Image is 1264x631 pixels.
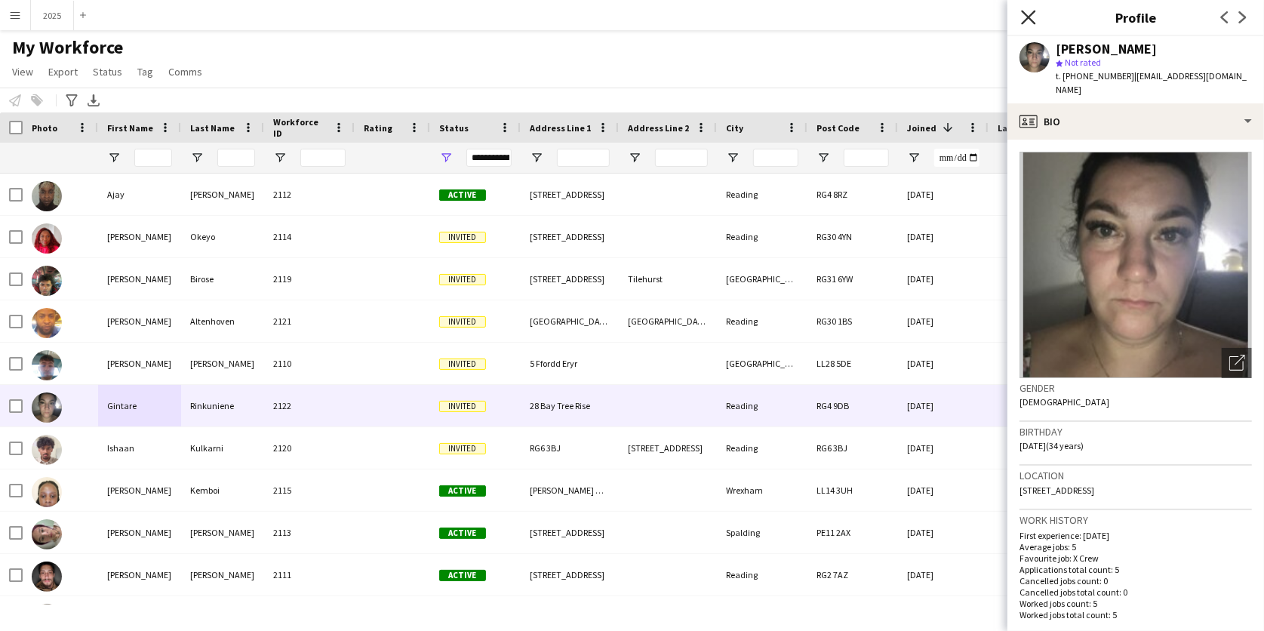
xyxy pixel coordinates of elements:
[264,343,355,384] div: 2110
[273,151,287,165] button: Open Filter Menu
[439,151,453,165] button: Open Filter Menu
[898,385,989,426] div: [DATE]
[619,427,717,469] div: [STREET_ADDRESS]
[1020,586,1252,598] p: Cancelled jobs total count: 0
[181,258,264,300] div: Birose
[717,300,807,342] div: Reading
[807,512,898,553] div: PE11 2AX
[898,554,989,596] div: [DATE]
[98,512,181,553] div: [PERSON_NAME]
[1020,381,1252,395] h3: Gender
[439,232,486,243] span: Invited
[32,519,62,549] img: Jena-Lee Evans
[717,427,807,469] div: Reading
[107,151,121,165] button: Open Filter Menu
[63,91,81,109] app-action-btn: Advanced filters
[807,300,898,342] div: RG30 1BS
[48,65,78,78] span: Export
[1007,8,1264,27] h3: Profile
[98,300,181,342] div: [PERSON_NAME]
[726,122,743,134] span: City
[521,343,619,384] div: 5 Ffordd Eryr
[181,385,264,426] div: Rinkuniene
[1020,530,1252,541] p: First experience: [DATE]
[521,300,619,342] div: [GEOGRAPHIC_DATA]
[32,392,62,423] img: Gintare Rinkuniene
[807,469,898,511] div: LL14 3UH
[521,512,619,553] div: [STREET_ADDRESS]
[807,258,898,300] div: RG31 6YW
[134,149,172,167] input: First Name Filter Input
[439,189,486,201] span: Active
[107,122,153,134] span: First Name
[1020,152,1252,378] img: Crew avatar or photo
[32,122,57,134] span: Photo
[439,443,486,454] span: Invited
[898,216,989,257] div: [DATE]
[1020,598,1252,609] p: Worked jobs count: 5
[32,477,62,507] img: Jackline Kemboi
[85,91,103,109] app-action-btn: Export XLSX
[264,258,355,300] div: 2119
[32,435,62,465] img: Ishaan Kulkarni
[439,528,486,539] span: Active
[753,149,798,167] input: City Filter Input
[98,385,181,426] div: Gintare
[1065,57,1101,68] span: Not rated
[1020,541,1252,553] p: Average jobs: 5
[898,469,989,511] div: [DATE]
[530,151,543,165] button: Open Filter Menu
[32,308,62,338] img: Douglas Altenhoven
[32,562,62,592] img: Kyle Bennett
[717,258,807,300] div: [GEOGRAPHIC_DATA]
[181,216,264,257] div: Okeyo
[898,300,989,342] div: [DATE]
[934,149,980,167] input: Joined Filter Input
[844,149,889,167] input: Post Code Filter Input
[12,65,33,78] span: View
[717,385,807,426] div: Reading
[264,216,355,257] div: 2114
[907,122,936,134] span: Joined
[717,512,807,553] div: Spalding
[439,274,486,285] span: Invited
[131,62,159,82] a: Tag
[717,469,807,511] div: Wrexham
[190,151,204,165] button: Open Filter Menu
[521,554,619,596] div: [STREET_ADDRESS]
[628,151,641,165] button: Open Filter Menu
[717,216,807,257] div: Reading
[364,122,392,134] span: Rating
[264,174,355,215] div: 2112
[1056,70,1247,95] span: | [EMAIL_ADDRESS][DOMAIN_NAME]
[162,62,208,82] a: Comms
[521,258,619,300] div: [STREET_ADDRESS]
[264,385,355,426] div: 2122
[807,174,898,215] div: RG4 8RZ
[1020,609,1252,620] p: Worked jobs total count: 5
[717,343,807,384] div: [GEOGRAPHIC_DATA]
[521,427,619,469] div: RG6 3BJ
[98,427,181,469] div: Ishaan
[439,359,486,370] span: Invited
[264,512,355,553] div: 2113
[557,149,610,167] input: Address Line 1 Filter Input
[32,223,62,254] img: Caroline Okeyo
[1020,564,1252,575] p: Applications total count: 5
[98,343,181,384] div: [PERSON_NAME]
[1020,469,1252,482] h3: Location
[807,216,898,257] div: RG30 4YN
[726,151,740,165] button: Open Filter Menu
[1020,575,1252,586] p: Cancelled jobs count: 0
[717,554,807,596] div: Reading
[32,350,62,380] img: Frankie Farr
[98,258,181,300] div: [PERSON_NAME]
[1222,348,1252,378] div: Open photos pop-in
[264,427,355,469] div: 2120
[181,427,264,469] div: Kulkarni
[717,174,807,215] div: Reading
[907,151,921,165] button: Open Filter Menu
[898,343,989,384] div: [DATE]
[181,512,264,553] div: [PERSON_NAME]
[181,469,264,511] div: Kemboi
